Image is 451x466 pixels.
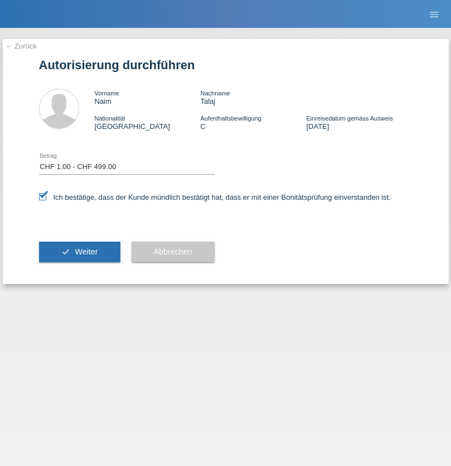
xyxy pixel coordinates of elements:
[306,114,412,131] div: [DATE]
[154,247,192,256] span: Abbrechen
[200,114,306,131] div: C
[39,242,120,263] button: check Weiter
[6,42,37,50] a: ← Zurück
[200,89,306,105] div: Talaj
[75,247,98,256] span: Weiter
[95,114,201,131] div: [GEOGRAPHIC_DATA]
[132,242,215,263] button: Abbrechen
[95,90,119,97] span: Vorname
[200,115,261,122] span: Aufenthaltsbewilligung
[95,89,201,105] div: Naim
[423,11,445,17] a: menu
[39,193,391,201] label: Ich bestätige, dass der Kunde mündlich bestätigt hat, dass er mit einer Bonitätsprüfung einversta...
[95,115,125,122] span: Nationalität
[200,90,230,97] span: Nachname
[306,115,392,122] span: Einreisedatum gemäss Ausweis
[39,58,413,72] h1: Autorisierung durchführen
[61,247,70,256] i: check
[429,9,440,20] i: menu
